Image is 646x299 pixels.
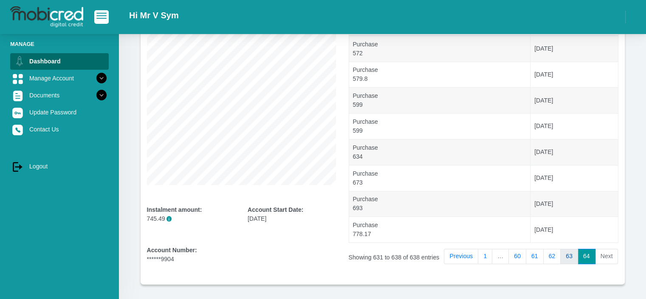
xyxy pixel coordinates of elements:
td: [DATE] [530,87,618,113]
td: [DATE] [530,216,618,242]
img: logo-mobicred.svg [10,6,83,28]
td: [DATE] [530,191,618,217]
div: [DATE] [248,205,336,223]
td: Purchase 579.8 [349,62,531,88]
a: 61 [526,249,544,264]
a: Contact Us [10,121,109,137]
b: Account Start Date: [248,206,303,213]
a: Dashboard [10,53,109,69]
a: Previous [444,249,478,264]
a: Documents [10,87,109,103]
p: 745.49 [147,214,235,223]
b: Instalment amount: [147,206,202,213]
td: Purchase 673 [349,165,531,191]
td: [DATE] [530,165,618,191]
td: [DATE] [530,62,618,88]
td: [DATE] [530,139,618,165]
td: [DATE] [530,113,618,139]
a: 60 [508,249,526,264]
td: Purchase 599 [349,113,531,139]
li: Manage [10,40,109,48]
a: Manage Account [10,70,109,86]
td: Purchase 599 [349,87,531,113]
td: Purchase 572 [349,36,531,62]
td: Purchase 778.17 [349,216,531,242]
span: i [166,216,172,222]
b: Account Number: [147,247,197,253]
td: Purchase 634 [349,139,531,165]
a: 63 [560,249,578,264]
a: 64 [578,249,595,264]
h2: Hi Mr V Sym [129,10,179,20]
a: Logout [10,158,109,174]
td: Purchase 693 [349,191,531,217]
a: 1 [478,249,492,264]
a: Update Password [10,104,109,120]
a: 62 [543,249,561,264]
td: [DATE] [530,36,618,62]
div: Showing 631 to 638 of 638 entries [349,248,454,262]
